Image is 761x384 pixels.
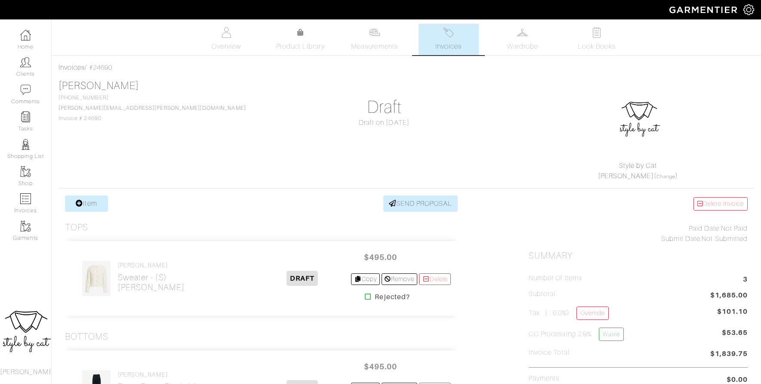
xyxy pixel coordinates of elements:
[20,57,31,68] img: clients-icon-6bae9207a08558b7cb47a8932f037763ab4055f8c8b6bfacd5dc20c3e0201464.png
[591,27,602,38] img: todo-9ac3debb85659649dc8f770b8b6100bb5dab4b48dedcbae339e5042a72dfd3cc.svg
[382,273,417,285] a: Remove
[598,172,654,180] a: [PERSON_NAME]
[196,24,256,55] a: Overview
[656,174,675,179] a: Change
[529,290,555,298] h5: Subtotal
[722,328,748,344] span: $53.65
[20,139,31,150] img: stylists-icon-eb353228a002819b7ec25b43dbf5f0378dd9e0616d9560372ff212230b889e62.png
[65,195,108,212] a: Item
[20,193,31,204] img: orders-icon-0abe47150d42831381b5fb84f609e132dff9fe21cb692f30cb5eec754e2cba89.png
[507,41,538,52] span: Wardrobe
[351,273,380,285] a: Copy
[529,307,609,320] h5: Tax ( : 6.0%)
[20,111,31,122] img: reminder-icon-8004d30b9f0a5d33ae49ab947aed9ed385cf756f9e5892f1edd6e32f2345188e.png
[270,28,330,52] a: Product Library
[59,80,139,91] a: [PERSON_NAME]
[20,30,31,40] img: dashboard-icon-dbcd8f5a0b271acd01030246c82b418ddd0df26cd7fceb0bd07c9910d44c42f6.png
[517,27,528,38] img: wardrobe-487a4870c1b7c33e795ec22d11cfc2ed9d08956e64fb3008fe2437562e282088.svg
[529,274,582,282] h5: Number of Items
[59,95,246,121] span: [PHONE_NUMBER] Invoice # 24690
[529,375,559,383] h5: Payments
[383,195,458,212] a: SEND PROPOSAL
[82,260,111,297] img: 9Ec2FfaKS6sFBywCYA2U4Src
[354,357,406,376] span: $495.00
[65,331,108,342] h3: Bottoms
[578,41,616,52] span: Look Books
[274,118,493,128] div: Draft on [DATE]
[20,84,31,95] img: comment-icon-a0a6a9ef722e966f86d9cbdc48e553b5cf19dbc54f86b18d962a5391bc8f6eb6.png
[689,225,721,232] span: Paid Date:
[221,27,232,38] img: basicinfo-40fd8af6dae0f16599ec9e87c0ef1c0a1fdea2edbe929e3d69a839185d80c458.svg
[619,162,657,170] a: Style by Cat
[617,100,660,143] img: sqfhH5ujEUJVgHNqKcjwS58U.jpg
[118,262,185,292] a: [PERSON_NAME] Sweater - (S)[PERSON_NAME]
[351,41,398,52] span: Measurements
[493,24,553,55] a: Wardrobe
[274,97,493,118] h1: Draft
[529,251,748,261] h2: Summary
[369,27,380,38] img: measurements-466bbee1fd09ba9460f595b01e5d73f9e2bff037440d3c8f018324cb6cdf7a4a.svg
[710,290,748,302] span: $1,685.00
[118,262,185,269] h4: [PERSON_NAME]
[532,161,744,181] div: ( )
[576,307,609,320] a: Override
[529,223,748,244] div: Not Paid Not Submitted
[20,166,31,177] img: garments-icon-b7da505a4dc4fd61783c78ac3ca0ef83fa9d6f193b1c9dc38574b1d14d53ca28.png
[599,328,624,341] a: Waive
[59,62,754,73] div: / #24690
[212,41,240,52] span: Overview
[354,248,406,266] span: $495.00
[276,41,325,52] span: Product Library
[443,27,454,38] img: orders-27d20c2124de7fd6de4e0e44c1d41de31381a507db9b33961299e4e07d508b8c.svg
[710,349,748,360] span: $1,839.75
[118,273,185,292] h2: Sweater - (S) [PERSON_NAME]
[344,24,405,55] a: Measurements
[743,4,754,15] img: gear-icon-white-bd11855cb880d31180b6d7d6211b90ccbf57a29d726f0c71d8c61bd08dd39cc2.png
[118,371,198,378] h4: [PERSON_NAME]
[375,292,410,302] strong: Rejected?
[529,349,570,357] h5: Invoice Total
[419,24,479,55] a: Invoices
[435,41,462,52] span: Invoices
[665,2,743,17] img: garmentier-logo-header-white-b43fb05a5012e4ada735d5af1a66efaba907eab6374d6393d1fbf88cb4ef424d.png
[567,24,627,55] a: Look Books
[59,105,246,111] a: [PERSON_NAME][EMAIL_ADDRESS][PERSON_NAME][DOMAIN_NAME]
[661,235,702,243] span: Submit Date:
[65,222,88,233] h3: Tops
[693,197,748,211] a: Delete Invoice
[59,64,85,71] a: Invoices
[20,221,31,232] img: garments-icon-b7da505a4dc4fd61783c78ac3ca0ef83fa9d6f193b1c9dc38574b1d14d53ca28.png
[717,307,748,317] span: $101.10
[287,271,318,286] span: DRAFT
[529,328,624,341] h5: CC Processing 2.9%
[743,274,748,286] span: 3
[419,273,451,285] a: Delete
